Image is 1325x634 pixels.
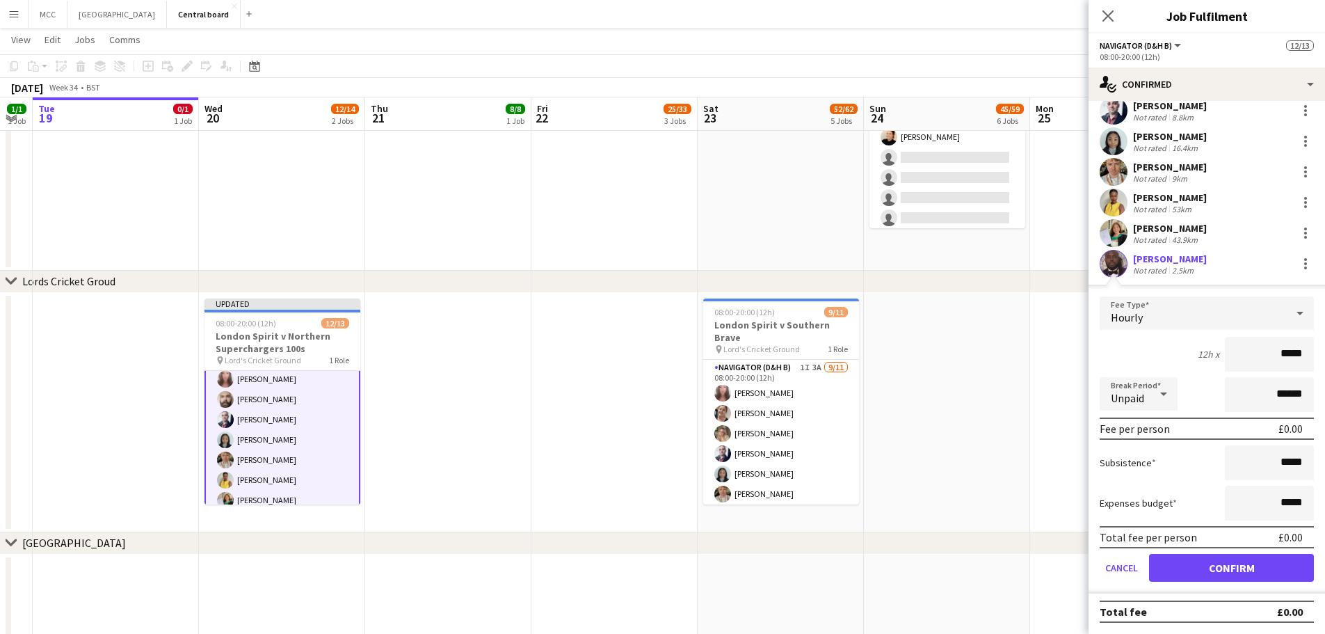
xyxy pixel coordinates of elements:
[38,102,55,115] span: Tue
[174,116,192,126] div: 1 Job
[830,116,857,126] div: 5 Jobs
[1198,348,1219,360] div: 12h x
[104,31,146,49] a: Comms
[321,318,349,328] span: 12/13
[329,355,349,365] span: 1 Role
[204,244,360,536] app-card-role: [PERSON_NAME][PERSON_NAME][PERSON_NAME][PERSON_NAME][PERSON_NAME][PERSON_NAME][PERSON_NAME][PERSO...
[204,299,360,505] app-job-card: Updated08:00-20:00 (12h)12/13London Spirit v Northern Superchargers 100s Lord's Cricket Ground1 R...
[1286,40,1314,51] span: 12/13
[204,330,360,355] h3: London Spirit v Northern Superchargers 100s
[1100,605,1147,619] div: Total fee
[1133,161,1207,173] div: [PERSON_NAME]
[1277,605,1303,619] div: £0.00
[7,104,26,114] span: 1/1
[1133,222,1207,235] div: [PERSON_NAME]
[1133,173,1169,184] div: Not rated
[86,82,100,93] div: BST
[869,84,1025,252] app-card-role: Captain (D&H A)2I2A2/715:00-23:00 (8h)[PERSON_NAME][PERSON_NAME]
[1133,143,1169,153] div: Not rated
[1034,110,1054,126] span: 25
[714,307,775,317] span: 08:00-20:00 (12h)
[535,110,548,126] span: 22
[1133,253,1207,265] div: [PERSON_NAME]
[1100,40,1183,51] button: Navigator (D&H B)
[204,299,360,310] div: Updated
[701,110,718,126] span: 23
[74,33,95,46] span: Jobs
[867,110,886,126] span: 24
[45,33,61,46] span: Edit
[1169,173,1190,184] div: 9km
[1100,497,1177,509] label: Expenses budget
[1133,235,1169,245] div: Not rated
[997,116,1023,126] div: 6 Jobs
[332,116,358,126] div: 2 Jobs
[29,1,67,28] button: MCC
[703,319,859,344] h3: London Spirit v Southern Brave
[723,344,800,354] span: Lord's Cricket Ground
[506,116,524,126] div: 1 Job
[869,102,886,115] span: Sun
[1100,457,1156,469] label: Subsistence
[703,299,859,505] app-job-card: 08:00-20:00 (12h)9/11London Spirit v Southern Brave Lord's Cricket Ground1 RoleNavigator (D&H B)1...
[22,536,126,550] div: [GEOGRAPHIC_DATA]
[1089,68,1325,101] div: Confirmed
[1169,235,1200,245] div: 43.9km
[1089,7,1325,25] h3: Job Fulfilment
[1100,554,1143,582] button: Cancel
[1100,530,1197,544] div: Total fee per person
[11,81,43,95] div: [DATE]
[1036,102,1054,115] span: Mon
[1111,391,1144,405] span: Unpaid
[703,102,718,115] span: Sat
[6,31,36,49] a: View
[1133,265,1169,276] div: Not rated
[331,104,359,114] span: 12/14
[537,102,548,115] span: Fri
[664,116,691,126] div: 3 Jobs
[1133,191,1207,204] div: [PERSON_NAME]
[1111,310,1143,324] span: Hourly
[36,110,55,126] span: 19
[1169,265,1196,276] div: 2.5km
[1278,530,1303,544] div: £0.00
[1133,100,1207,112] div: [PERSON_NAME]
[371,102,388,115] span: Thu
[830,104,858,114] span: 52/62
[202,110,223,126] span: 20
[369,110,388,126] span: 21
[664,104,691,114] span: 25/33
[216,318,276,328] span: 08:00-20:00 (12h)
[22,274,115,288] div: Lords Cricket Groud
[46,82,81,93] span: Week 34
[1278,422,1303,436] div: £0.00
[1100,51,1314,62] div: 08:00-20:00 (12h)
[1133,204,1169,214] div: Not rated
[1169,204,1194,214] div: 53km
[703,360,859,609] app-card-role: Navigator (D&H B)1I3A9/1108:00-20:00 (12h)[PERSON_NAME][PERSON_NAME][PERSON_NAME][PERSON_NAME][PE...
[67,1,167,28] button: [GEOGRAPHIC_DATA]
[1100,422,1170,436] div: Fee per person
[1169,112,1196,122] div: 8.8km
[225,355,301,365] span: Lord's Cricket Ground
[8,116,26,126] div: 1 Job
[39,31,66,49] a: Edit
[1169,143,1200,153] div: 16.4km
[996,104,1024,114] span: 45/59
[204,102,223,115] span: Wed
[1133,130,1207,143] div: [PERSON_NAME]
[69,31,101,49] a: Jobs
[1133,112,1169,122] div: Not rated
[109,33,140,46] span: Comms
[824,307,848,317] span: 9/11
[1100,40,1172,51] span: Navigator (D&H B)
[828,344,848,354] span: 1 Role
[167,1,241,28] button: Central board
[173,104,193,114] span: 0/1
[1149,554,1314,582] button: Confirm
[506,104,525,114] span: 8/8
[11,33,31,46] span: View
